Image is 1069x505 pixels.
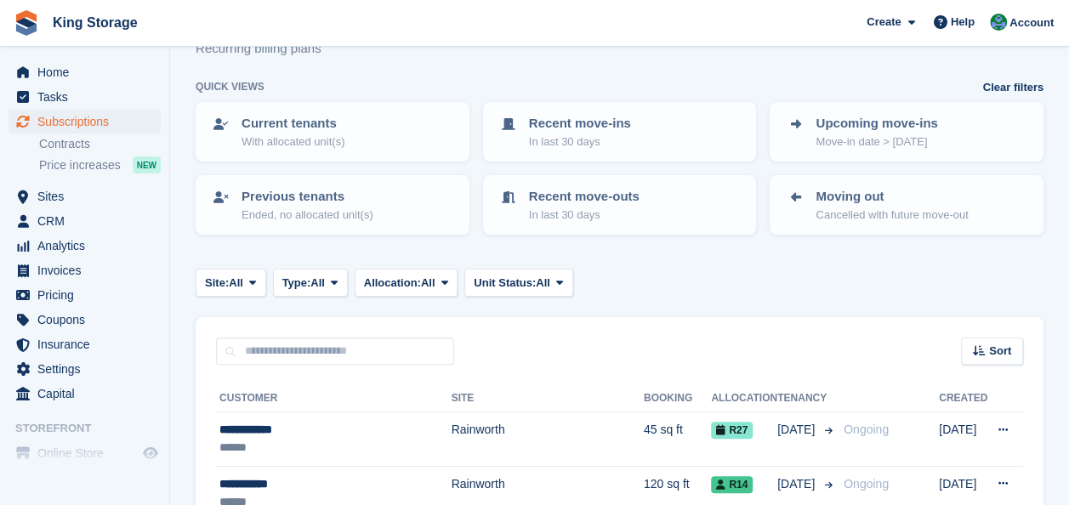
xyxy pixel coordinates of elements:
span: Account [1009,14,1054,31]
a: menu [9,382,161,406]
span: All [536,275,550,292]
span: Price increases [39,157,121,173]
span: CRM [37,209,139,233]
span: [DATE] [777,421,818,439]
span: Unit Status: [474,275,536,292]
th: Booking [644,385,711,412]
button: Unit Status: All [464,269,572,297]
p: Move-in date > [DATE] [816,133,937,150]
span: Sites [37,184,139,208]
span: Coupons [37,308,139,332]
span: Invoices [37,258,139,282]
a: menu [9,85,161,109]
a: Clear filters [982,79,1043,96]
a: Previous tenants Ended, no allocated unit(s) [197,177,468,233]
p: Recent move-ins [529,114,631,133]
a: menu [9,441,161,465]
a: menu [9,308,161,332]
p: Current tenants [242,114,344,133]
a: King Storage [46,9,145,37]
span: All [310,275,325,292]
a: menu [9,184,161,208]
a: Preview store [140,443,161,463]
span: Type: [282,275,311,292]
span: Subscriptions [37,110,139,133]
a: Price increases NEW [39,156,161,174]
span: Analytics [37,234,139,258]
th: Created [939,385,987,412]
td: Rainworth [452,412,644,467]
a: Current tenants With allocated unit(s) [197,104,468,160]
span: R27 [711,422,753,439]
span: Storefront [15,420,169,437]
a: menu [9,209,161,233]
h6: Quick views [196,79,264,94]
th: Tenancy [777,385,837,412]
span: Ongoing [844,423,889,436]
span: Insurance [37,332,139,356]
a: Recent move-ins In last 30 days [485,104,755,160]
p: Moving out [816,187,968,207]
span: Allocation: [364,275,421,292]
span: [DATE] [777,475,818,493]
span: R14 [711,476,753,493]
span: All [421,275,435,292]
th: Customer [216,385,452,412]
a: Upcoming move-ins Move-in date > [DATE] [771,104,1042,160]
a: menu [9,258,161,282]
img: stora-icon-8386f47178a22dfd0bd8f6a31ec36ba5ce8667c1dd55bd0f319d3a0aa187defe.svg [14,10,39,36]
button: Allocation: All [355,269,458,297]
span: Site: [205,275,229,292]
p: Recent move-outs [529,187,640,207]
span: Home [37,60,139,84]
a: menu [9,283,161,307]
th: Site [452,385,644,412]
a: Contracts [39,136,161,152]
p: In last 30 days [529,207,640,224]
span: Capital [37,382,139,406]
a: menu [9,357,161,381]
span: Create [867,14,901,31]
span: Sort [989,343,1011,360]
a: Moving out Cancelled with future move-out [771,177,1042,233]
span: All [229,275,243,292]
span: Settings [37,357,139,381]
a: menu [9,234,161,258]
td: 45 sq ft [644,412,711,467]
span: Ongoing [844,477,889,491]
p: In last 30 days [529,133,631,150]
span: Help [951,14,975,31]
td: [DATE] [939,412,987,467]
a: menu [9,110,161,133]
div: NEW [133,156,161,173]
p: Recurring billing plans [196,39,332,59]
p: Upcoming move-ins [816,114,937,133]
button: Site: All [196,269,266,297]
img: John King [990,14,1007,31]
p: Ended, no allocated unit(s) [242,207,373,224]
a: Recent move-outs In last 30 days [485,177,755,233]
p: Previous tenants [242,187,373,207]
button: Type: All [273,269,348,297]
a: menu [9,332,161,356]
th: Allocation [711,385,777,412]
span: Pricing [37,283,139,307]
p: With allocated unit(s) [242,133,344,150]
p: Cancelled with future move-out [816,207,968,224]
span: Online Store [37,441,139,465]
span: Tasks [37,85,139,109]
a: menu [9,60,161,84]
